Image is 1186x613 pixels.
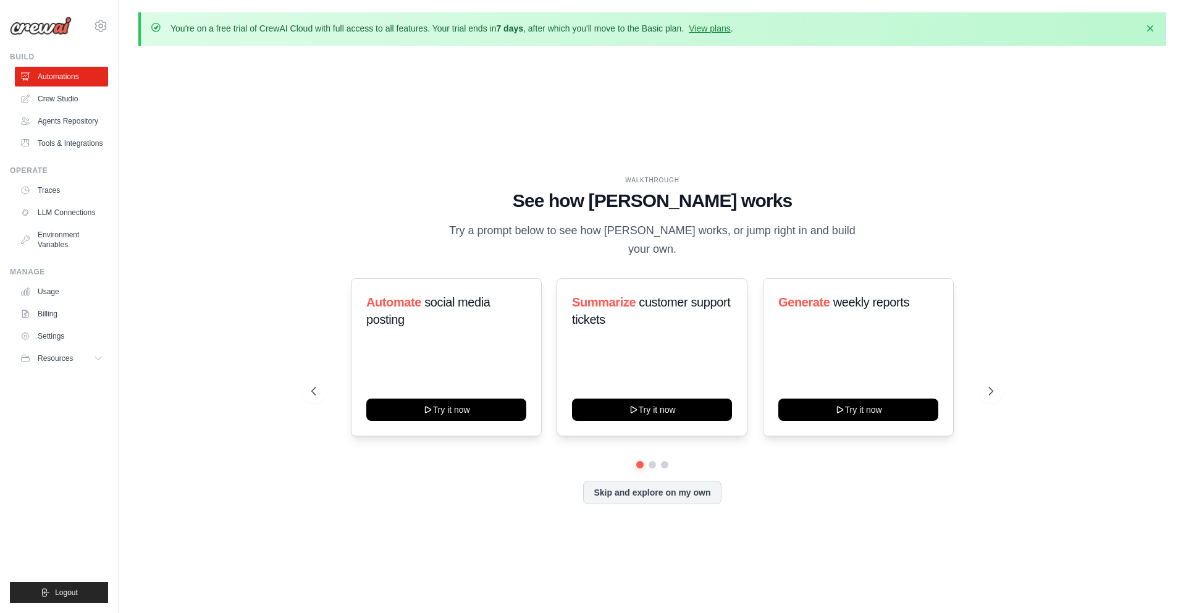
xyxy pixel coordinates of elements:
[15,282,108,302] a: Usage
[366,295,490,326] span: social media posting
[15,304,108,324] a: Billing
[15,225,108,255] a: Environment Variables
[15,133,108,153] a: Tools & Integrations
[55,588,78,598] span: Logout
[10,17,72,35] img: Logo
[10,52,108,62] div: Build
[15,180,108,200] a: Traces
[572,295,730,326] span: customer support tickets
[366,295,421,309] span: Automate
[583,481,721,504] button: Skip and explore on my own
[572,295,636,309] span: Summarize
[10,582,108,603] button: Logout
[15,111,108,131] a: Agents Repository
[833,295,909,309] span: weekly reports
[689,23,730,33] a: View plans
[311,190,993,212] h1: See how [PERSON_NAME] works
[15,326,108,346] a: Settings
[778,399,938,421] button: Try it now
[572,399,732,421] button: Try it now
[15,89,108,109] a: Crew Studio
[15,349,108,368] button: Resources
[38,353,73,363] span: Resources
[445,222,860,258] p: Try a prompt below to see how [PERSON_NAME] works, or jump right in and build your own.
[311,175,993,185] div: WALKTHROUGH
[170,22,733,35] p: You're on a free trial of CrewAI Cloud with full access to all features. Your trial ends in , aft...
[10,166,108,175] div: Operate
[10,267,108,277] div: Manage
[778,295,830,309] span: Generate
[15,67,108,87] a: Automations
[366,399,526,421] button: Try it now
[496,23,523,33] strong: 7 days
[15,203,108,222] a: LLM Connections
